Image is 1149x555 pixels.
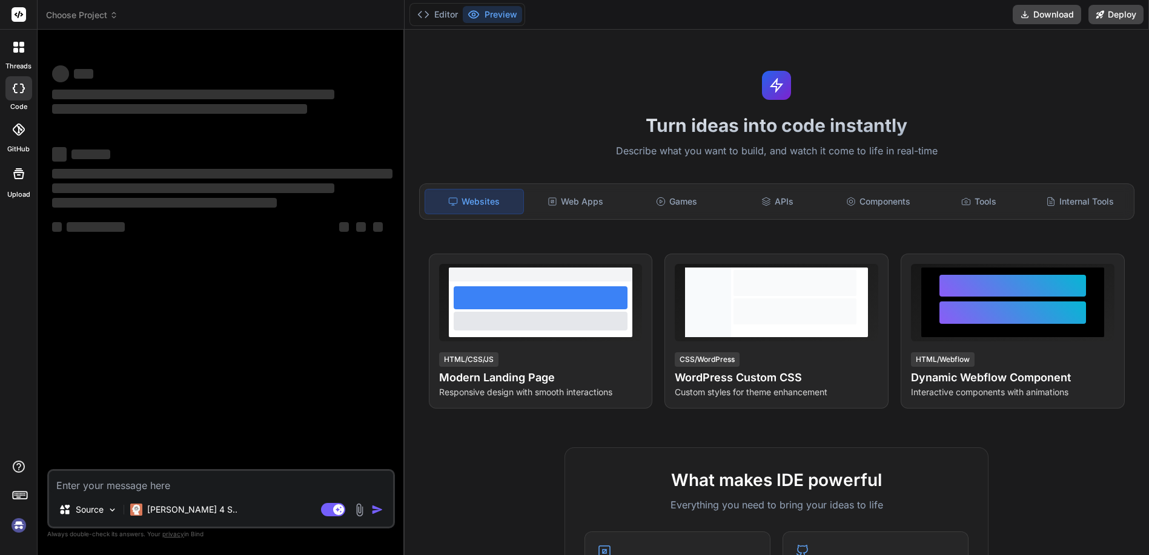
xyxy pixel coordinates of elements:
[412,6,463,23] button: Editor
[584,467,969,493] h2: What makes IDE powerful
[675,386,878,398] p: Custom styles for theme enhancement
[425,189,524,214] div: Websites
[46,9,118,21] span: Choose Project
[339,222,349,232] span: ‌
[439,386,643,398] p: Responsive design with smooth interactions
[1013,5,1081,24] button: Download
[439,352,498,367] div: HTML/CSS/JS
[373,222,383,232] span: ‌
[412,143,1142,159] p: Describe what you want to build, and watch it come to life in real-time
[52,65,69,82] span: ‌
[52,147,67,162] span: ‌
[52,198,277,208] span: ‌
[52,169,392,179] span: ‌
[930,189,1028,214] div: Tools
[584,498,969,512] p: Everything you need to bring your ideas to life
[5,61,31,71] label: threads
[439,369,643,386] h4: Modern Landing Page
[147,504,237,516] p: [PERSON_NAME] 4 S..
[1088,5,1144,24] button: Deploy
[371,504,383,516] img: icon
[8,515,29,536] img: signin
[412,114,1142,136] h1: Turn ideas into code instantly
[162,530,184,537] span: privacy
[627,189,726,214] div: Games
[911,352,975,367] div: HTML/Webflow
[1030,189,1128,214] div: Internal Tools
[911,369,1114,386] h4: Dynamic Webflow Component
[74,69,93,79] span: ‌
[728,189,826,214] div: APIs
[526,189,624,214] div: Web Apps
[76,504,104,516] p: Source
[353,503,366,517] img: attachment
[52,183,334,193] span: ‌
[52,90,334,99] span: ‌
[356,222,366,232] span: ‌
[911,386,1114,398] p: Interactive components with animations
[71,149,110,159] span: ‌
[67,222,125,232] span: ‌
[47,528,395,540] p: Always double-check its answers. Your in Bind
[52,222,62,232] span: ‌
[463,6,522,23] button: Preview
[7,189,30,200] label: Upload
[675,369,878,386] h4: WordPress Custom CSS
[107,505,118,515] img: Pick Models
[675,352,740,367] div: CSS/WordPress
[829,189,927,214] div: Components
[52,104,307,114] span: ‌
[10,102,27,112] label: code
[7,144,30,154] label: GitHub
[130,504,142,516] img: Claude 4 Sonnet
